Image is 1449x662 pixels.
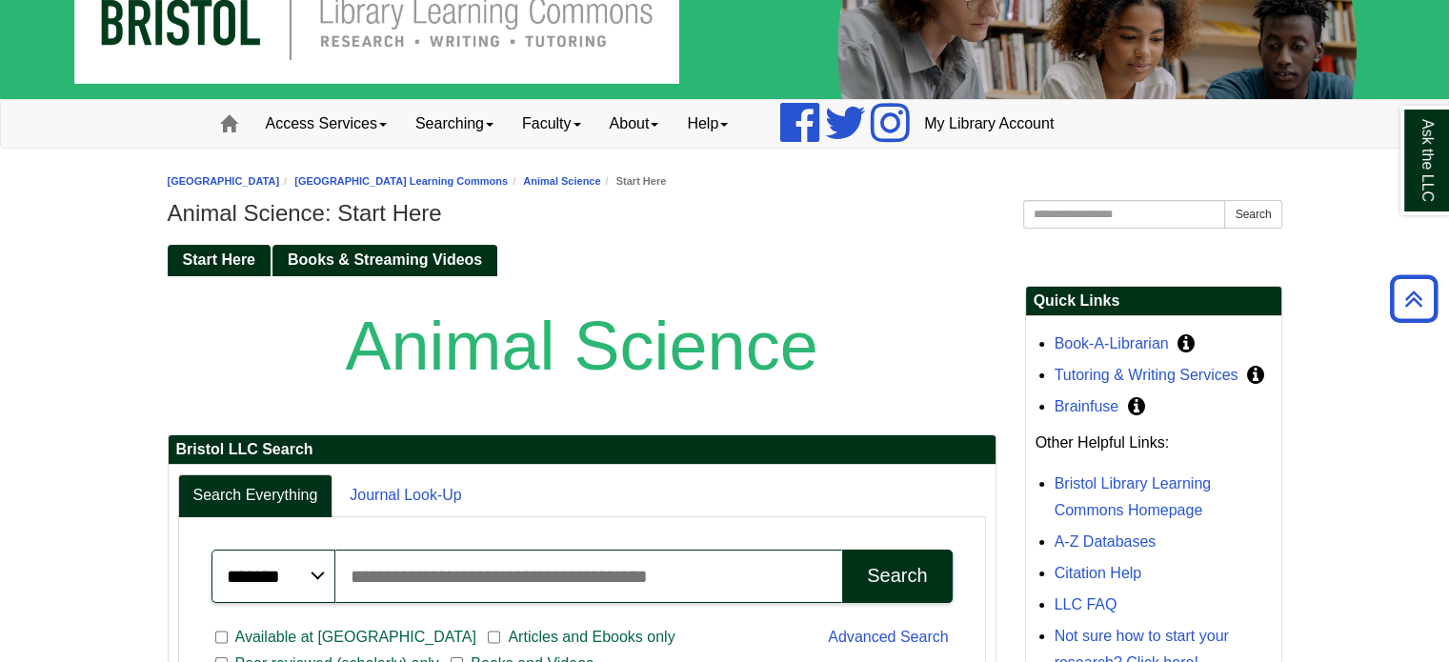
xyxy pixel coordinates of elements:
a: Brainfuse [1055,398,1119,414]
a: Journal Look-Up [334,474,476,517]
a: Citation Help [1055,565,1142,581]
a: [GEOGRAPHIC_DATA] Learning Commons [294,175,508,187]
input: Articles and Ebooks only [488,629,500,646]
div: Search [867,565,927,587]
span: Start Here [183,251,255,268]
a: Back to Top [1383,286,1444,311]
a: Searching [401,100,508,148]
span: Animal Science [345,308,817,384]
a: About [595,100,674,148]
input: Available at [GEOGRAPHIC_DATA] [215,629,228,646]
button: Search [1224,200,1281,229]
h1: Animal Science: Start Here [168,200,1282,227]
a: Bristol Library Learning Commons Homepage [1055,475,1212,518]
nav: breadcrumb [168,172,1282,191]
div: Guide Pages [168,243,1282,275]
a: Start Here [168,245,271,276]
a: Search Everything [178,474,333,517]
li: Start Here [601,172,667,191]
a: [GEOGRAPHIC_DATA] [168,175,280,187]
h2: Bristol LLC Search [169,435,996,465]
a: My Library Account [910,100,1068,148]
a: A-Z Databases [1055,533,1157,550]
span: Articles and Ebooks only [500,626,682,649]
a: Advanced Search [828,629,948,645]
a: Books & Streaming Videos [272,245,497,276]
a: Help [673,100,742,148]
a: Faculty [508,100,595,148]
h2: Quick Links [1026,287,1281,316]
a: LLC FAQ [1055,596,1117,612]
p: Other Helpful Links: [1036,430,1272,456]
a: Tutoring & Writing Services [1055,367,1238,383]
span: Books & Streaming Videos [288,251,482,268]
span: Available at [GEOGRAPHIC_DATA] [228,626,484,649]
button: Search [842,550,952,603]
a: Animal Science [523,175,600,187]
a: Book-A-Librarian [1055,335,1169,351]
a: Access Services [252,100,401,148]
